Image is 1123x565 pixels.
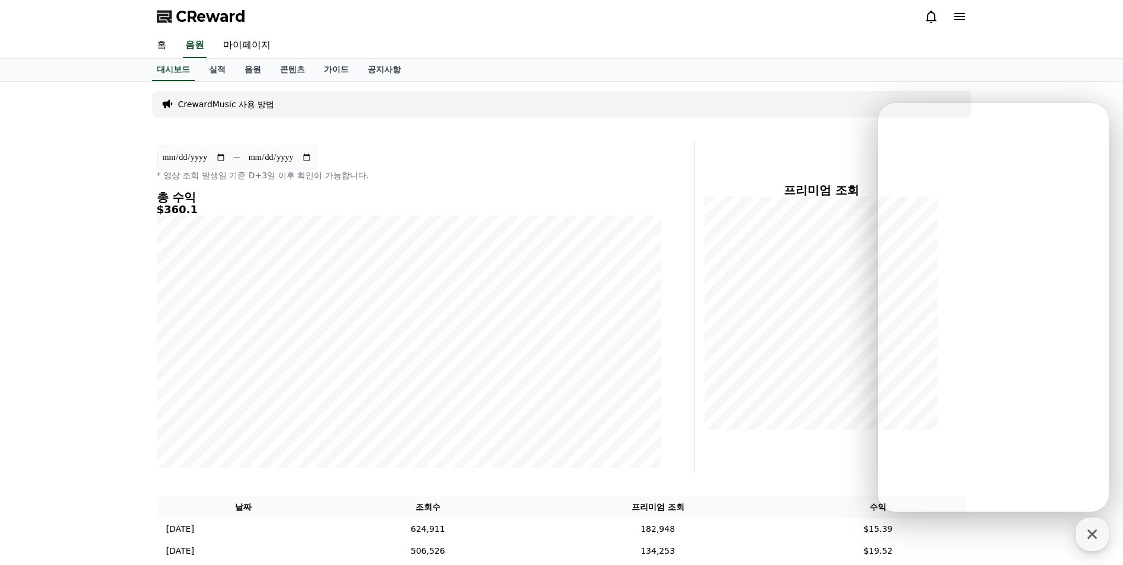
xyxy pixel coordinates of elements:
h5: $360.1 [157,204,661,216]
a: 실적 [199,59,235,81]
th: 날짜 [157,496,330,518]
td: $19.52 [790,540,967,562]
a: 가이드 [314,59,358,81]
th: 조회수 [330,496,526,518]
a: 음원 [183,33,207,58]
h4: 프리미엄 조회 [704,184,938,197]
td: 182,948 [526,518,790,540]
span: CReward [176,7,246,26]
p: [DATE] [166,523,194,535]
td: 506,526 [330,540,526,562]
a: CrewardMusic 사용 방법 [178,98,275,110]
a: 마이페이지 [214,33,280,58]
td: 134,253 [526,540,790,562]
td: 624,911 [330,518,526,540]
td: $15.39 [790,518,967,540]
a: 공지사항 [358,59,410,81]
p: * 영상 조회 발생일 기준 D+3일 이후 확인이 가능합니다. [157,169,661,181]
h4: 총 수익 [157,191,661,204]
p: ~ [233,150,241,165]
iframe: Channel chat [878,103,1109,512]
a: CReward [157,7,246,26]
th: 수익 [790,496,967,518]
a: 대시보드 [152,59,195,81]
a: 콘텐츠 [271,59,314,81]
a: 음원 [235,59,271,81]
a: 홈 [147,33,176,58]
p: [DATE] [166,545,194,557]
th: 프리미엄 조회 [526,496,790,518]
